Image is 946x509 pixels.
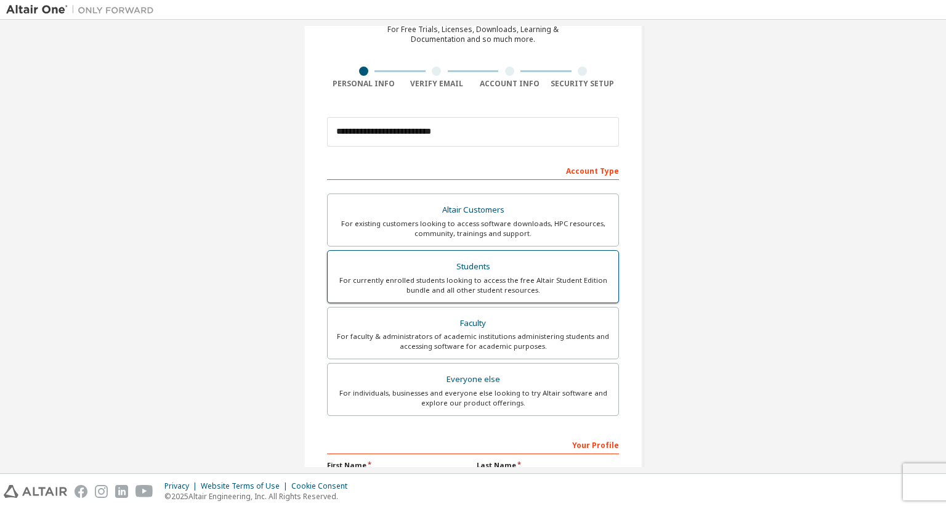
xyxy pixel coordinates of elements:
div: Privacy [164,481,201,491]
div: Account Info [473,79,546,89]
div: For existing customers looking to access software downloads, HPC resources, community, trainings ... [335,219,611,238]
label: Last Name [477,460,619,470]
div: Your Profile [327,434,619,454]
div: Account Type [327,160,619,180]
img: facebook.svg [75,485,87,498]
div: Students [335,258,611,275]
div: Everyone else [335,371,611,388]
img: youtube.svg [135,485,153,498]
img: instagram.svg [95,485,108,498]
div: For currently enrolled students looking to access the free Altair Student Edition bundle and all ... [335,275,611,295]
p: © 2025 Altair Engineering, Inc. All Rights Reserved. [164,491,355,502]
img: Altair One [6,4,160,16]
div: For Free Trials, Licenses, Downloads, Learning & Documentation and so much more. [387,25,559,44]
div: Personal Info [327,79,400,89]
img: linkedin.svg [115,485,128,498]
div: Faculty [335,315,611,332]
div: For individuals, businesses and everyone else looking to try Altair software and explore our prod... [335,388,611,408]
div: For faculty & administrators of academic institutions administering students and accessing softwa... [335,332,611,351]
div: Security Setup [546,79,620,89]
div: Website Terms of Use [201,481,291,491]
img: altair_logo.svg [4,485,67,498]
div: Verify Email [400,79,474,89]
div: Altair Customers [335,202,611,219]
label: First Name [327,460,469,470]
div: Cookie Consent [291,481,355,491]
